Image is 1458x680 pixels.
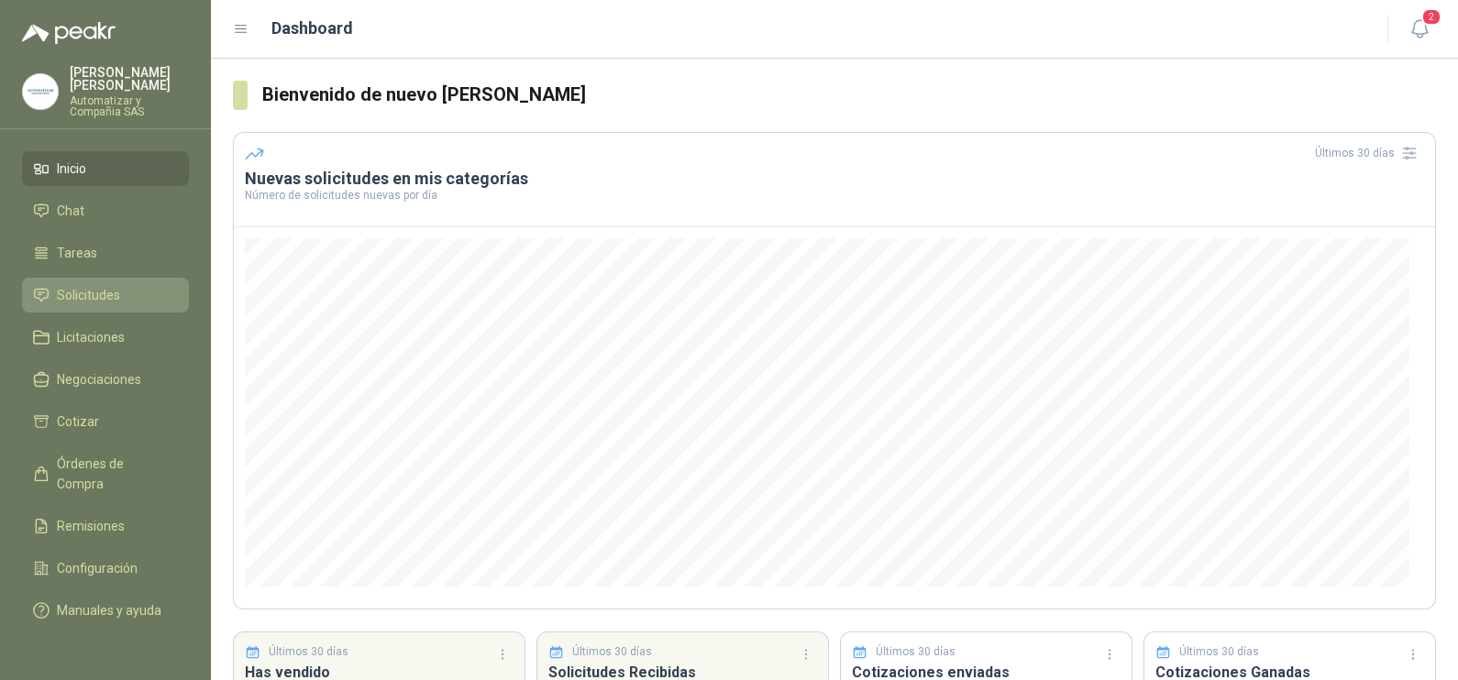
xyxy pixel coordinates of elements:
[22,446,189,501] a: Órdenes de Compra
[22,193,189,228] a: Chat
[1179,643,1259,661] p: Últimos 30 días
[245,168,1424,190] h3: Nuevas solicitudes en mis categorías
[245,190,1424,201] p: Número de solicitudes nuevas por día
[70,66,189,92] p: [PERSON_NAME] [PERSON_NAME]
[1403,13,1436,46] button: 2
[262,81,1436,109] h3: Bienvenido de nuevo [PERSON_NAME]
[22,278,189,313] a: Solicitudes
[23,74,58,109] img: Company Logo
[22,551,189,586] a: Configuración
[57,285,120,305] span: Solicitudes
[1315,138,1424,168] div: Últimos 30 días
[57,327,125,347] span: Licitaciones
[22,151,189,186] a: Inicio
[876,643,955,661] p: Últimos 30 días
[22,362,189,397] a: Negociaciones
[57,201,84,221] span: Chat
[57,516,125,536] span: Remisiones
[271,16,353,41] h1: Dashboard
[57,243,97,263] span: Tareas
[1421,8,1441,26] span: 2
[57,600,161,620] span: Manuales y ayuda
[57,558,138,578] span: Configuración
[57,454,171,494] span: Órdenes de Compra
[572,643,652,661] p: Últimos 30 días
[22,320,189,355] a: Licitaciones
[57,159,86,179] span: Inicio
[57,369,141,389] span: Negociaciones
[22,236,189,270] a: Tareas
[269,643,348,661] p: Últimos 30 días
[22,404,189,439] a: Cotizar
[22,22,116,44] img: Logo peakr
[70,95,189,117] p: Automatizar y Compañia SAS
[57,411,99,432] span: Cotizar
[22,593,189,628] a: Manuales y ayuda
[22,509,189,543] a: Remisiones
